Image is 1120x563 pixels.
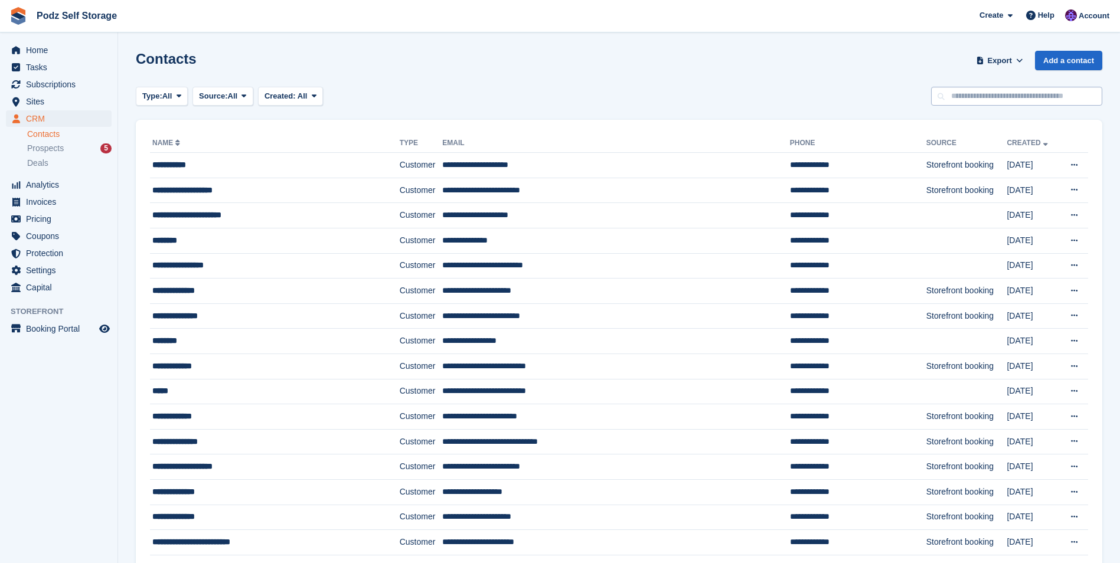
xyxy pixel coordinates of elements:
a: Add a contact [1035,51,1102,70]
button: Created: All [258,87,323,106]
td: Storefront booking [926,429,1007,454]
td: Customer [400,279,443,304]
a: menu [6,279,112,296]
a: menu [6,228,112,244]
td: [DATE] [1007,228,1058,253]
td: [DATE] [1007,530,1058,555]
a: menu [6,194,112,210]
td: [DATE] [1007,379,1058,404]
td: [DATE] [1007,279,1058,304]
a: menu [6,110,112,127]
span: Export [988,55,1012,67]
span: Account [1079,10,1109,22]
td: Storefront booking [926,153,1007,178]
td: Customer [400,530,443,555]
span: Type: [142,90,162,102]
a: Preview store [97,322,112,336]
a: Podz Self Storage [32,6,122,25]
span: Subscriptions [26,76,97,93]
th: Email [442,134,790,153]
td: [DATE] [1007,353,1058,379]
td: [DATE] [1007,178,1058,203]
span: Home [26,42,97,58]
a: menu [6,93,112,110]
a: Deals [27,157,112,169]
span: Storefront [11,306,117,317]
img: stora-icon-8386f47178a22dfd0bd8f6a31ec36ba5ce8667c1dd55bd0f319d3a0aa187defe.svg [9,7,27,25]
a: Prospects 5 [27,142,112,155]
a: menu [6,211,112,227]
td: Customer [400,404,443,430]
th: Phone [790,134,926,153]
span: Source: [199,90,227,102]
td: Storefront booking [926,279,1007,304]
span: Invoices [26,194,97,210]
span: Protection [26,245,97,261]
td: [DATE] [1007,329,1058,354]
td: Customer [400,479,443,505]
a: menu [6,176,112,193]
td: [DATE] [1007,253,1058,279]
a: menu [6,320,112,337]
td: Customer [400,353,443,379]
td: Customer [400,505,443,530]
span: CRM [26,110,97,127]
td: Customer [400,178,443,203]
td: Storefront booking [926,303,1007,329]
td: Storefront booking [926,479,1007,505]
td: Customer [400,454,443,480]
img: Jawed Chowdhary [1065,9,1077,21]
a: menu [6,42,112,58]
span: Settings [26,262,97,279]
td: Customer [400,253,443,279]
button: Source: All [192,87,253,106]
th: Type [400,134,443,153]
a: menu [6,262,112,279]
td: Storefront booking [926,404,1007,430]
td: [DATE] [1007,404,1058,430]
td: Customer [400,153,443,178]
span: Sites [26,93,97,110]
a: menu [6,76,112,93]
span: All [298,91,308,100]
span: Coupons [26,228,97,244]
span: Analytics [26,176,97,193]
td: Storefront booking [926,505,1007,530]
td: [DATE] [1007,479,1058,505]
td: [DATE] [1007,429,1058,454]
th: Source [926,134,1007,153]
td: [DATE] [1007,153,1058,178]
td: Customer [400,228,443,253]
div: 5 [100,143,112,153]
span: Create [979,9,1003,21]
span: Prospects [27,143,64,154]
td: Customer [400,379,443,404]
td: Customer [400,303,443,329]
td: Customer [400,203,443,228]
td: Customer [400,329,443,354]
a: Name [152,139,182,147]
button: Type: All [136,87,188,106]
span: All [228,90,238,102]
span: Tasks [26,59,97,76]
td: Customer [400,429,443,454]
td: Storefront booking [926,530,1007,555]
a: menu [6,245,112,261]
span: Booking Portal [26,320,97,337]
button: Export [974,51,1026,70]
a: Created [1007,139,1050,147]
td: [DATE] [1007,303,1058,329]
span: Deals [27,158,48,169]
span: Help [1038,9,1054,21]
a: Contacts [27,129,112,140]
td: [DATE] [1007,454,1058,480]
span: Created: [265,91,296,100]
span: All [162,90,172,102]
td: [DATE] [1007,505,1058,530]
td: Storefront booking [926,454,1007,480]
td: Storefront booking [926,178,1007,203]
td: [DATE] [1007,203,1058,228]
span: Pricing [26,211,97,227]
span: Capital [26,279,97,296]
a: menu [6,59,112,76]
